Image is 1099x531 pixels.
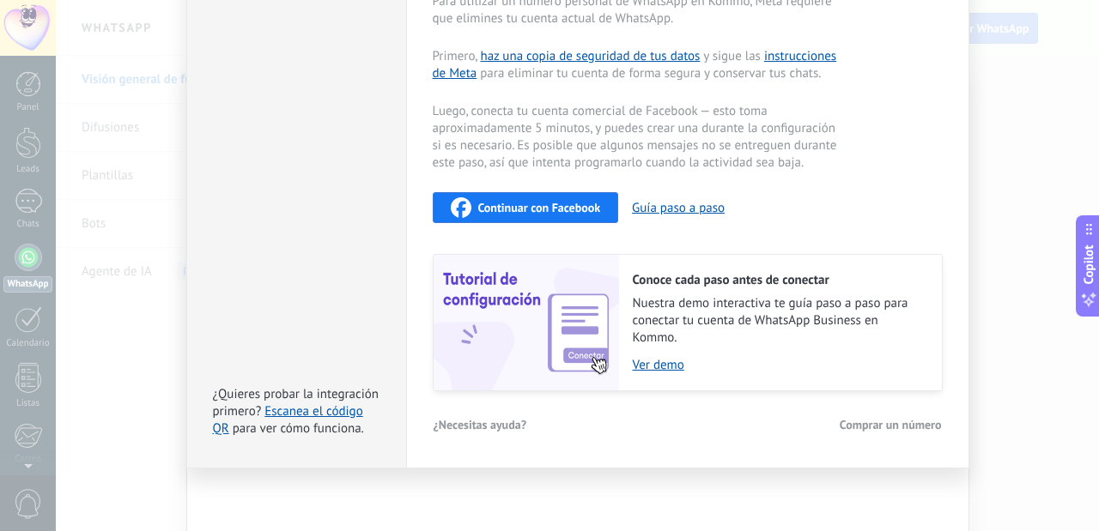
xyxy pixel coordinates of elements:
[633,295,925,347] span: Nuestra demo interactiva te guía paso a paso para conectar tu cuenta de WhatsApp Business en Kommo.
[434,419,527,431] span: ¿Necesitas ayuda?
[633,272,925,288] h2: Conoce cada paso antes de conectar
[233,420,364,437] span: para ver cómo funciona.
[633,357,925,373] a: Ver demo
[213,403,363,437] a: Escanea el código QR
[478,202,601,214] span: Continuar con Facebook
[839,412,943,437] button: Comprar un número
[632,200,725,216] button: Guía paso a paso
[213,386,379,419] span: ¿Quieres probar la integración primero?
[480,48,700,64] a: haz una copia de seguridad de tus datos
[433,48,837,81] a: instrucciones de Meta
[840,419,942,431] span: Comprar un número
[433,103,841,172] span: Luego, conecta tu cuenta comercial de Facebook — esto toma aproximadamente 5 minutos, y puedes cr...
[433,192,619,223] button: Continuar con Facebook
[433,48,841,82] span: Primero, y sigue las para eliminar tu cuenta de forma segura y conservar tus chats.
[433,412,528,437] button: ¿Necesitas ayuda?
[1080,244,1097,284] span: Copilot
